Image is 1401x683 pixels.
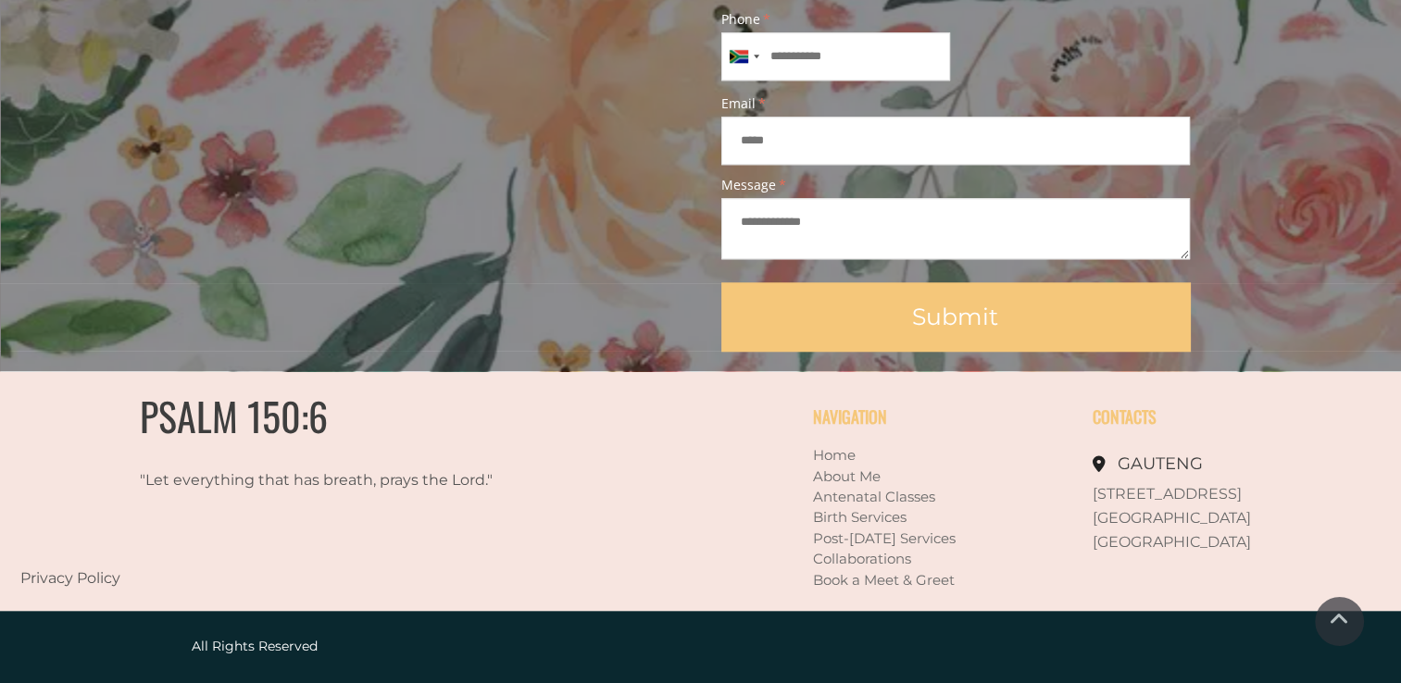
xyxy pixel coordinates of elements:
[813,550,911,567] a: Collaborations
[813,571,955,589] a: Book a Meet & Greet
[813,508,907,526] a: Birth Services
[1093,533,1251,551] span: [GEOGRAPHIC_DATA]
[1093,509,1251,527] span: [GEOGRAPHIC_DATA]
[485,471,493,489] span: ."
[721,97,1190,110] span: Email
[813,404,887,428] span: NAVIGATION
[721,13,951,26] span: Phone
[813,529,956,547] a: Post-[DATE] Services
[721,282,1190,351] a: Submit
[1315,597,1364,646] a: Scroll To Top
[192,638,318,654] span: All Rights Reserved
[721,117,1190,165] input: Email
[140,387,328,444] span: PSALM 150:6
[813,488,935,505] a: Antenatal Classes
[813,446,856,464] a: Home
[140,471,485,489] span: "Let everything that has breath, prays the Lord
[721,179,1190,192] span: Message
[721,32,951,81] input: Phone
[813,467,881,485] a: About Me
[1093,485,1242,503] span: [STREET_ADDRESS]
[722,33,765,80] button: Selected country
[721,198,1190,259] textarea: Message
[1118,453,1203,474] span: GAUTENG
[20,569,120,587] a: Privacy Policy
[1093,404,1157,428] span: CONTACTS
